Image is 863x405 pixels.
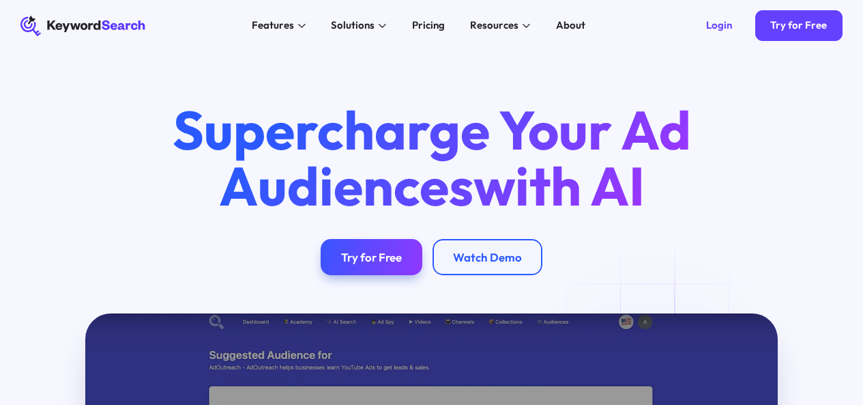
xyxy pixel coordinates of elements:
[453,250,522,264] div: Watch Demo
[341,250,402,264] div: Try for Free
[470,18,518,33] div: Resources
[405,16,453,36] a: Pricing
[706,19,732,32] div: Login
[556,18,585,33] div: About
[770,19,827,32] div: Try for Free
[548,16,594,36] a: About
[252,18,294,33] div: Features
[149,102,713,214] h1: Supercharge Your Ad Audiences
[691,10,748,41] a: Login
[331,18,375,33] div: Solutions
[321,239,422,275] a: Try for Free
[412,18,445,33] div: Pricing
[473,152,645,220] span: with AI
[755,10,843,41] a: Try for Free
